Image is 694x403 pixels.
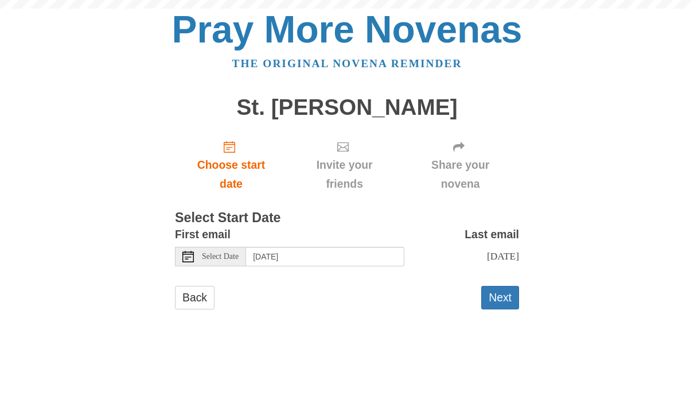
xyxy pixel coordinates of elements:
[202,253,239,261] span: Select Date
[175,286,215,309] a: Back
[287,131,401,199] div: Click "Next" to confirm your start date first.
[299,156,390,193] span: Invite your friends
[413,156,508,193] span: Share your novena
[175,131,287,199] a: Choose start date
[401,131,519,199] div: Click "Next" to confirm your start date first.
[487,250,519,262] span: [DATE]
[175,211,519,226] h3: Select Start Date
[232,57,462,69] a: The original novena reminder
[175,95,519,120] h1: St. [PERSON_NAME]
[172,8,523,51] a: Pray More Novenas
[175,225,231,244] label: First email
[186,156,276,193] span: Choose start date
[465,225,519,244] label: Last email
[481,286,519,309] button: Next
